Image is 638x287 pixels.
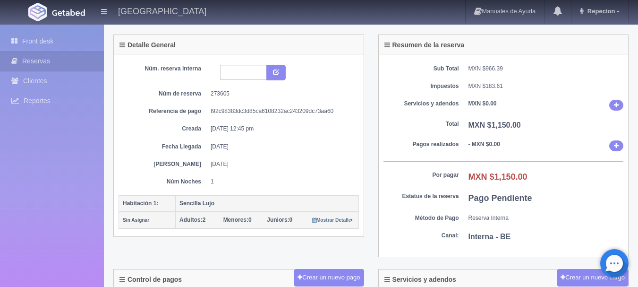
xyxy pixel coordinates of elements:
small: Mostrar Detalle [312,217,353,223]
dt: Núm de reserva [126,90,201,98]
h4: Detalle General [119,42,176,49]
span: 2 [179,217,205,223]
h4: [GEOGRAPHIC_DATA] [118,5,206,17]
dt: Método de Pago [383,214,459,222]
dd: MXN $966.39 [468,65,624,73]
th: Sencilla Lujo [176,195,359,212]
span: Repecion [585,8,615,15]
small: Sin Asignar [123,217,149,223]
dt: Creada [126,125,201,133]
a: Mostrar Detalle [312,217,353,223]
b: MXN $0.00 [468,100,497,107]
button: Crear un nuevo pago [294,269,364,287]
dd: 1 [211,178,352,186]
b: Interna - BE [468,233,511,241]
dd: [DATE] 12:45 pm [211,125,352,133]
dt: Canal: [383,232,459,240]
button: Crear un nuevo cargo [557,269,629,287]
dt: Núm. reserva interna [126,65,201,73]
dd: f92c98383dc3d85ca6108232ac243209dc73aa60 [211,107,352,115]
strong: Menores: [223,217,248,223]
dt: Núm Noches [126,178,201,186]
b: - MXN $0.00 [468,141,500,148]
dt: Fecha Llegada [126,143,201,151]
b: MXN $1,150.00 [468,172,527,182]
dt: Servicios y adendos [383,100,459,108]
dt: Impuestos [383,82,459,90]
strong: Juniors: [267,217,289,223]
img: Getabed [28,3,47,21]
dt: Total [383,120,459,128]
dd: MXN $183.61 [468,82,624,90]
span: 0 [223,217,252,223]
h4: Resumen de la reserva [384,42,465,49]
dt: Pagos realizados [383,140,459,148]
img: Getabed [52,9,85,16]
dd: [DATE] [211,143,352,151]
span: 0 [267,217,292,223]
b: Habitación 1: [123,200,158,207]
dt: Referencia de pago [126,107,201,115]
h4: Servicios y adendos [384,276,456,283]
dd: 273605 [211,90,352,98]
dd: [DATE] [211,160,352,168]
dd: Reserva Interna [468,214,624,222]
b: MXN $1,150.00 [468,121,521,129]
dt: Sub Total [383,65,459,73]
dt: [PERSON_NAME] [126,160,201,168]
h4: Control de pagos [119,276,182,283]
dt: Por pagar [383,171,459,179]
strong: Adultos: [179,217,203,223]
b: Pago Pendiente [468,193,532,203]
dt: Estatus de la reserva [383,192,459,200]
